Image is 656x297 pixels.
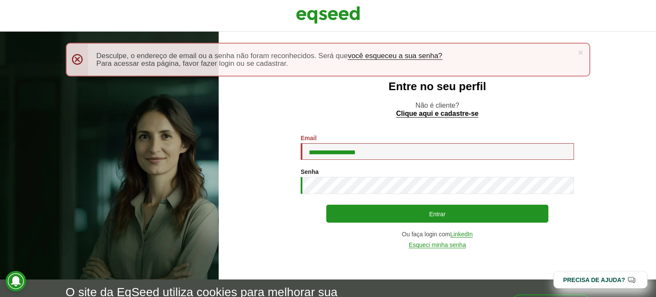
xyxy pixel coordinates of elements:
div: Ou faça login com [301,231,574,238]
a: Clique aqui e cadastre-se [396,110,479,118]
button: Entrar [326,205,548,223]
label: Senha [301,169,319,175]
label: Email [301,135,316,141]
p: Não é cliente? [236,101,639,118]
a: você esqueceu a sua senha? [348,52,442,60]
img: EqSeed Logo [296,4,360,26]
h2: Entre no seu perfil [236,80,639,93]
a: × [578,48,583,57]
li: Desculpe, o endereço de email ou a senha não foram reconhecidos. Será que [97,52,573,60]
a: Esqueci minha senha [409,242,466,248]
a: LinkedIn [450,231,473,238]
li: Para acessar esta página, favor fazer login ou se cadastrar. [97,60,573,67]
